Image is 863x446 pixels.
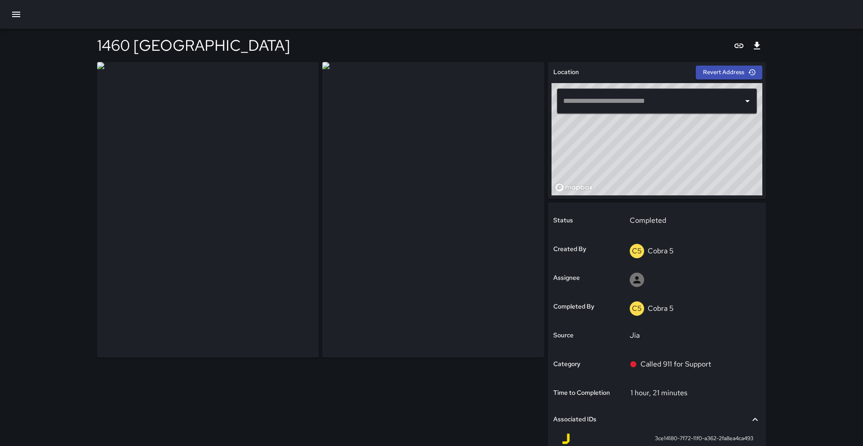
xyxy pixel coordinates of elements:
button: Revert Address [696,66,762,79]
p: Jia [630,330,754,341]
h6: Source [553,331,574,340]
p: Cobra 5 [648,304,674,313]
p: Cobra 5 [648,246,674,256]
div: Associated IDs [553,409,761,430]
h6: Status [553,216,573,225]
h6: Category [553,359,580,369]
h6: Completed By [553,302,594,312]
h6: Location [553,67,579,77]
p: C5 [632,303,642,314]
img: request_images%2F98a38c20-7f7d-11f0-a362-2fa8ea4ca493 [97,62,319,358]
p: C5 [632,246,642,256]
p: 1 hour, 21 minutes [631,388,687,397]
button: Copy link [730,37,748,55]
h6: Associated IDs [553,415,596,424]
h4: 1460 [GEOGRAPHIC_DATA] [97,36,290,55]
h6: Time to Completion [553,388,610,398]
p: Completed [630,215,754,226]
button: Export [748,37,766,55]
h6: Created By [553,244,586,254]
button: Open [741,95,754,107]
img: request_images%2F99a3be10-7f7d-11f0-a362-2fa8ea4ca493 [322,62,544,358]
h6: Assignee [553,273,580,283]
p: Called 911 for Support [641,359,711,370]
span: 3ce14180-7f72-11f0-a362-2fa8ea4ca493 [655,434,753,443]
